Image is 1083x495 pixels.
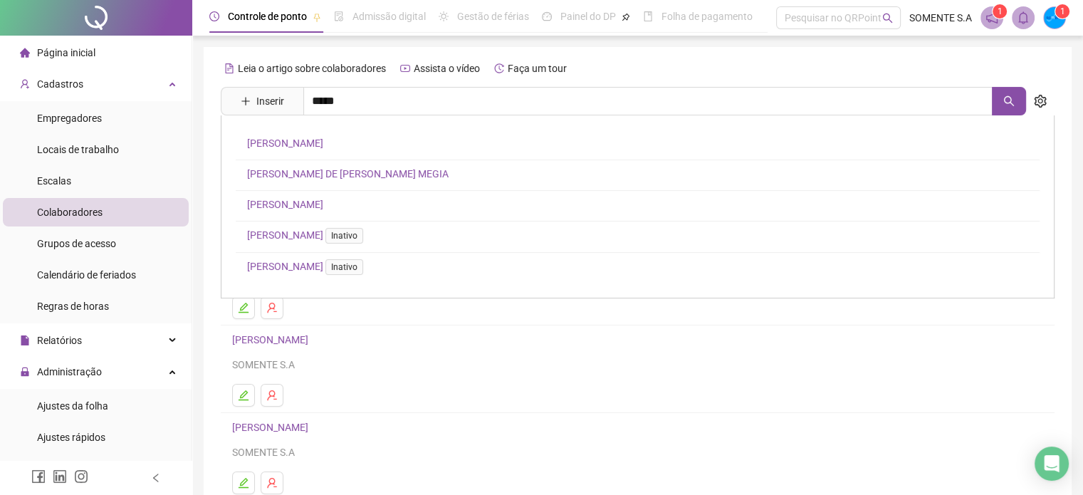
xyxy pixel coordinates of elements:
[334,11,344,21] span: file-done
[238,477,249,489] span: edit
[37,144,119,155] span: Locais de trabalho
[909,10,972,26] span: SOMENTE S.A
[1003,95,1015,107] span: search
[20,335,30,345] span: file
[37,400,108,412] span: Ajustes da folha
[313,13,321,21] span: pushpin
[266,390,278,401] span: user-delete
[238,302,249,313] span: edit
[1034,95,1047,108] span: setting
[266,477,278,489] span: user-delete
[37,113,102,124] span: Empregadores
[352,11,426,22] span: Admissão digital
[1017,11,1030,24] span: bell
[247,229,369,241] a: [PERSON_NAME]
[1055,4,1069,19] sup: Atualize o seu contato no menu Meus Dados
[985,11,998,24] span: notification
[20,367,30,377] span: lock
[53,469,67,484] span: linkedin
[882,13,893,24] span: search
[209,11,219,21] span: clock-circle
[31,469,46,484] span: facebook
[998,6,1003,16] span: 1
[256,93,284,109] span: Inserir
[37,47,95,58] span: Página inicial
[224,63,234,73] span: file-text
[247,168,449,179] a: [PERSON_NAME] DE [PERSON_NAME] MEGIA
[37,301,109,312] span: Regras de horas
[439,11,449,21] span: sun
[400,63,410,73] span: youtube
[37,269,136,281] span: Calendário de feriados
[622,13,630,21] span: pushpin
[37,238,116,249] span: Grupos de acesso
[247,137,323,149] a: [PERSON_NAME]
[1035,447,1069,481] div: Open Intercom Messenger
[325,259,363,275] span: Inativo
[993,4,1007,19] sup: 1
[37,175,71,187] span: Escalas
[542,11,552,21] span: dashboard
[643,11,653,21] span: book
[37,432,105,443] span: Ajustes rápidos
[508,63,567,74] span: Faça um tour
[232,444,1043,460] div: SOMENTE S.A
[74,469,88,484] span: instagram
[1044,7,1065,28] img: 50881
[232,334,313,345] a: [PERSON_NAME]
[247,261,369,272] a: [PERSON_NAME]
[325,228,363,244] span: Inativo
[247,199,323,210] a: [PERSON_NAME]
[494,63,504,73] span: history
[266,302,278,313] span: user-delete
[229,90,295,113] button: Inserir
[414,63,480,74] span: Assista o vídeo
[20,79,30,89] span: user-add
[151,473,161,483] span: left
[457,11,529,22] span: Gestão de férias
[661,11,753,22] span: Folha de pagamento
[560,11,616,22] span: Painel do DP
[238,390,249,401] span: edit
[232,422,313,433] a: [PERSON_NAME]
[37,207,103,218] span: Colaboradores
[232,357,1043,372] div: SOMENTE S.A
[1060,6,1065,16] span: 1
[20,48,30,58] span: home
[37,335,82,346] span: Relatórios
[228,11,307,22] span: Controle de ponto
[37,78,83,90] span: Cadastros
[241,96,251,106] span: plus
[238,63,386,74] span: Leia o artigo sobre colaboradores
[37,366,102,377] span: Administração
